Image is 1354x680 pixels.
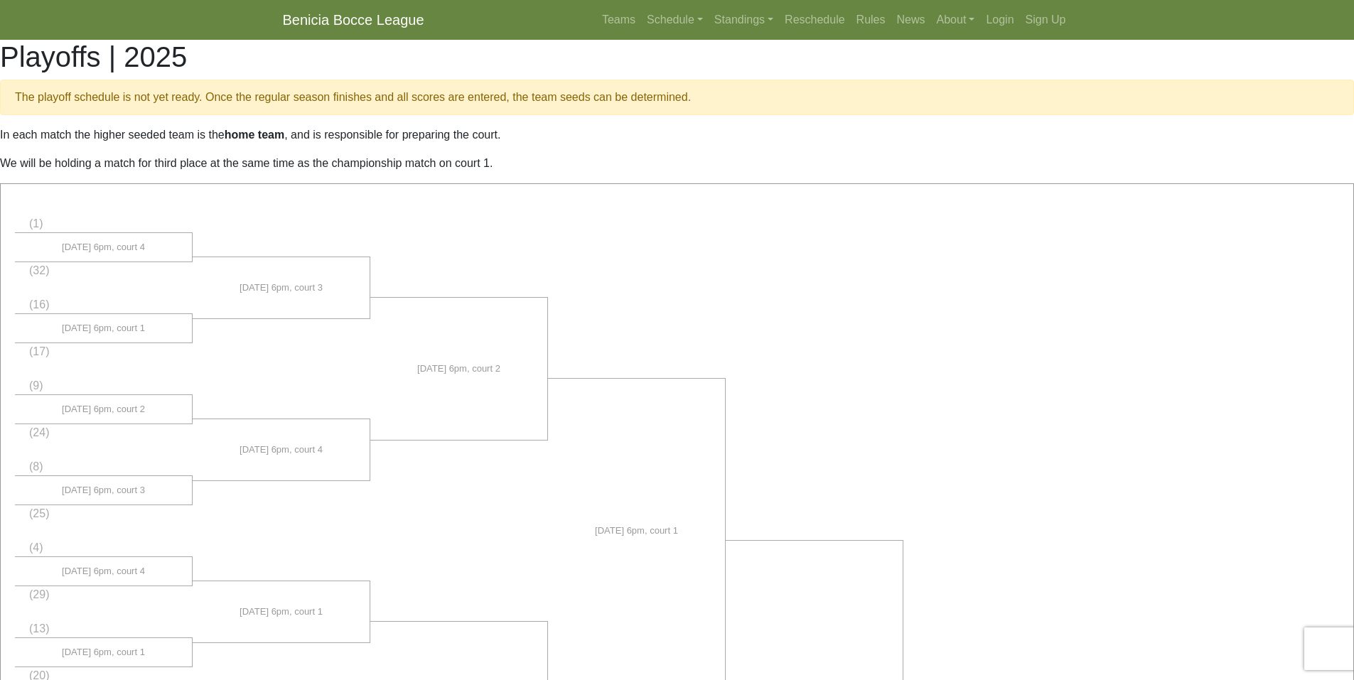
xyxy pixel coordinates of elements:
span: (4) [29,541,43,554]
span: (32) [29,264,49,276]
a: Reschedule [779,6,851,34]
a: News [891,6,931,34]
a: Rules [851,6,891,34]
span: [DATE] 6pm, court 1 [595,524,678,538]
a: Benicia Bocce League [283,6,424,34]
span: [DATE] 6pm, court 3 [62,483,145,497]
span: [DATE] 6pm, court 3 [240,281,323,295]
span: [DATE] 6pm, court 2 [417,362,500,376]
span: (16) [29,298,49,311]
span: [DATE] 6pm, court 1 [240,605,323,619]
span: [DATE] 6pm, court 4 [240,443,323,457]
span: [DATE] 6pm, court 4 [62,564,145,578]
a: About [931,6,981,34]
a: Sign Up [1020,6,1072,34]
a: Login [980,6,1019,34]
span: (13) [29,622,49,635]
span: (29) [29,588,49,600]
span: (17) [29,345,49,357]
a: Standings [709,6,779,34]
span: [DATE] 6pm, court 1 [62,321,145,335]
span: (1) [29,217,43,230]
span: (9) [29,379,43,392]
span: (25) [29,507,49,519]
strong: home team [225,129,284,141]
a: Schedule [641,6,709,34]
a: Teams [596,6,641,34]
span: (24) [29,426,49,438]
span: [DATE] 6pm, court 1 [62,645,145,659]
span: [DATE] 6pm, court 4 [62,240,145,254]
span: (8) [29,460,43,473]
span: [DATE] 6pm, court 2 [62,402,145,416]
